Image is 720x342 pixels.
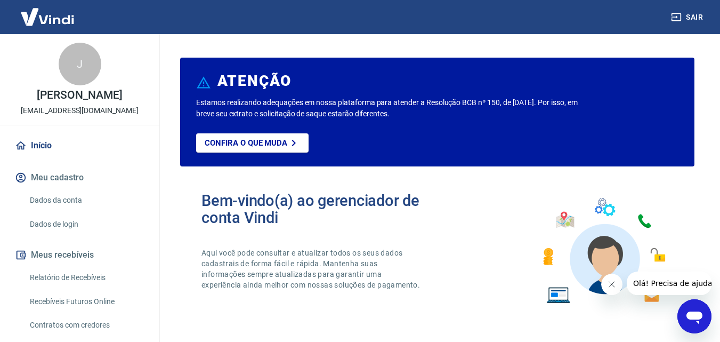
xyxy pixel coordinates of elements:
a: Confira o que muda [196,133,309,153]
h6: ATENÇÃO [217,76,292,86]
button: Sair [669,7,707,27]
img: Imagem de um avatar masculino com diversos icones exemplificando as funcionalidades do gerenciado... [533,192,673,310]
a: Recebíveis Futuros Online [26,291,147,313]
p: Confira o que muda [205,138,287,148]
p: [PERSON_NAME] [37,90,122,101]
iframe: Fechar mensagem [601,274,622,295]
button: Meus recebíveis [13,243,147,267]
a: Dados de login [26,213,147,235]
iframe: Botão para abrir a janela de mensagens [677,299,711,333]
iframe: Mensagem da empresa [627,272,711,295]
p: Aqui você pode consultar e atualizar todos os seus dados cadastrais de forma fácil e rápida. Mant... [201,248,422,290]
a: Contratos com credores [26,314,147,336]
button: Meu cadastro [13,166,147,189]
a: Relatório de Recebíveis [26,267,147,289]
a: Dados da conta [26,189,147,211]
a: Início [13,134,147,157]
p: Estamos realizando adequações em nossa plataforma para atender a Resolução BCB nº 150, de [DATE].... [196,97,582,120]
h2: Bem-vindo(a) ao gerenciador de conta Vindi [201,192,438,226]
img: Vindi [13,1,82,33]
span: Olá! Precisa de ajuda? [6,7,90,16]
div: J [59,43,101,85]
p: [EMAIL_ADDRESS][DOMAIN_NAME] [21,105,139,116]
